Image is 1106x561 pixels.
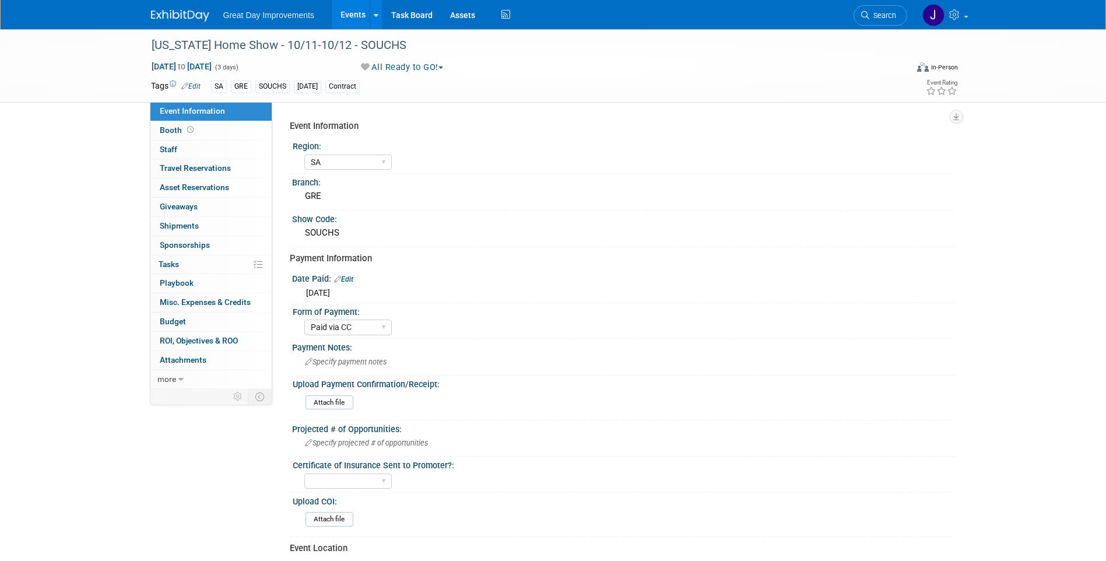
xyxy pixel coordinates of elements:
[150,102,272,121] a: Event Information
[160,278,194,287] span: Playbook
[292,270,956,285] div: Date Paid:
[334,275,353,283] a: Edit
[150,141,272,159] a: Staff
[176,62,187,71] span: to
[248,389,272,404] td: Toggle Event Tabs
[160,221,199,230] span: Shipments
[292,420,956,435] div: Projected # of Opportunities:
[306,288,330,297] span: [DATE]
[160,317,186,326] span: Budget
[223,10,314,20] span: Great Day Improvements
[150,313,272,331] a: Budget
[160,240,210,250] span: Sponsorships
[293,138,950,152] div: Region:
[150,332,272,350] a: ROI, Objectives & ROO
[150,236,272,255] a: Sponsorships
[293,303,950,318] div: Form of Payment:
[160,202,198,211] span: Giveaways
[151,10,209,22] img: ExhibitDay
[160,297,251,307] span: Misc. Expenses & Credits
[255,80,290,93] div: SOUCHS
[917,62,929,72] img: Format-Inperson.png
[160,125,196,135] span: Booth
[150,255,272,274] a: Tasks
[290,120,947,132] div: Event Information
[292,174,956,188] div: Branch:
[150,274,272,293] a: Playbook
[228,389,248,404] td: Personalize Event Tab Strip
[325,80,360,93] div: Contract
[211,80,227,93] div: SA
[931,63,958,72] div: In-Person
[214,64,238,71] span: (3 days)
[305,439,428,447] span: Specify projected # of opportunities
[160,145,177,154] span: Staff
[150,159,272,178] a: Travel Reservations
[301,224,947,242] div: SOUCHS
[148,35,890,56] div: [US_STATE] Home Show - 10/11-10/12 - SOUCHS
[150,198,272,216] a: Giveaways
[160,183,229,192] span: Asset Reservations
[150,178,272,197] a: Asset Reservations
[305,357,387,366] span: Specify payment notes
[150,370,272,389] a: more
[294,80,321,93] div: [DATE]
[231,80,251,93] div: GRE
[922,4,945,26] img: Jennifer Hockstra
[160,163,231,173] span: Travel Reservations
[301,187,947,205] div: GRE
[926,80,957,86] div: Event Rating
[185,125,196,134] span: Booth not reserved yet
[160,106,225,115] span: Event Information
[293,457,950,471] div: Certificate of Insurance Sent to Promoter?:
[293,493,950,507] div: Upload COI:
[159,260,179,269] span: Tasks
[290,253,947,265] div: Payment Information
[290,542,947,555] div: Event Location
[150,217,272,236] a: Shipments
[157,374,176,384] span: more
[181,82,201,90] a: Edit
[150,293,272,312] a: Misc. Expenses & Credits
[293,376,950,390] div: Upload Payment Confirmation/Receipt:
[151,61,212,72] span: [DATE] [DATE]
[838,61,958,78] div: Event Format
[150,121,272,140] a: Booth
[292,339,956,353] div: Payment Notes:
[151,80,201,93] td: Tags
[160,336,238,345] span: ROI, Objectives & ROO
[150,351,272,370] a: Attachments
[869,11,896,20] span: Search
[292,211,956,225] div: Show Code:
[854,5,907,26] a: Search
[160,355,206,364] span: Attachments
[357,61,448,73] button: All Ready to GO!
